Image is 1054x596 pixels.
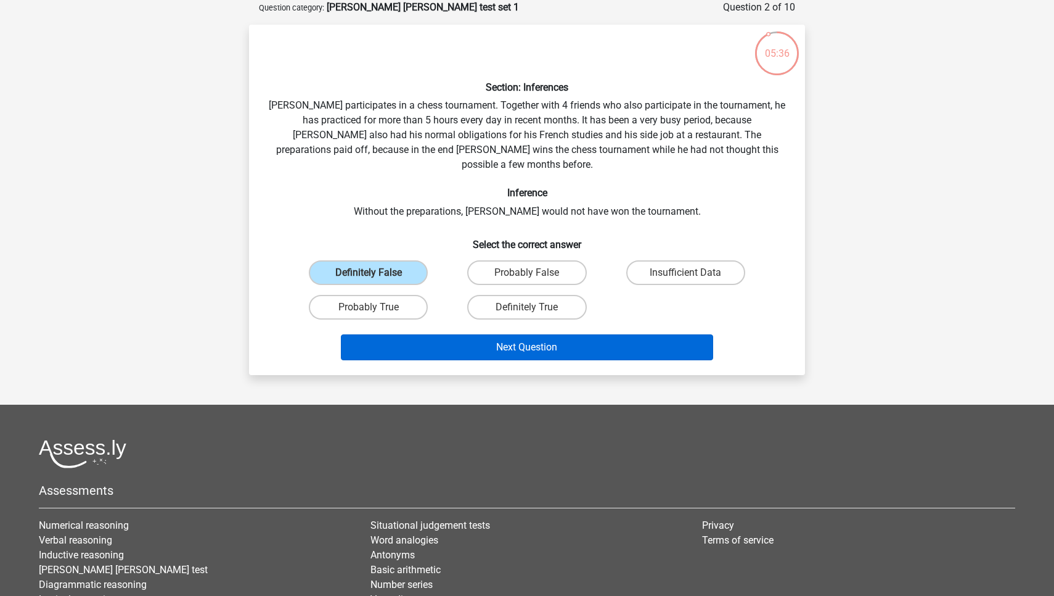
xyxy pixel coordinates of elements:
[259,3,324,12] small: Question category:
[467,295,586,320] label: Definitely True
[269,81,785,93] h6: Section: Inferences
[370,534,438,546] a: Word analogies
[39,519,129,531] a: Numerical reasoning
[370,564,441,576] a: Basic arithmetic
[39,579,147,590] a: Diagrammatic reasoning
[39,483,1015,498] h5: Assessments
[309,260,428,285] label: Definitely False
[754,30,800,61] div: 05:36
[39,549,124,561] a: Inductive reasoning
[626,260,745,285] label: Insufficient Data
[327,1,519,13] strong: [PERSON_NAME] [PERSON_NAME] test set 1
[467,260,586,285] label: Probably False
[269,187,785,199] h6: Inference
[39,564,208,576] a: [PERSON_NAME] [PERSON_NAME] test
[341,334,714,360] button: Next Question
[269,229,785,250] h6: Select the correct answer
[254,35,800,365] div: [PERSON_NAME] participates in a chess tournament. Together with 4 friends who also participate in...
[39,439,126,468] img: Assessly logo
[370,579,433,590] a: Number series
[370,549,415,561] a: Antonyms
[370,519,490,531] a: Situational judgement tests
[39,534,112,546] a: Verbal reasoning
[702,519,734,531] a: Privacy
[309,295,428,320] label: Probably True
[702,534,774,546] a: Terms of service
